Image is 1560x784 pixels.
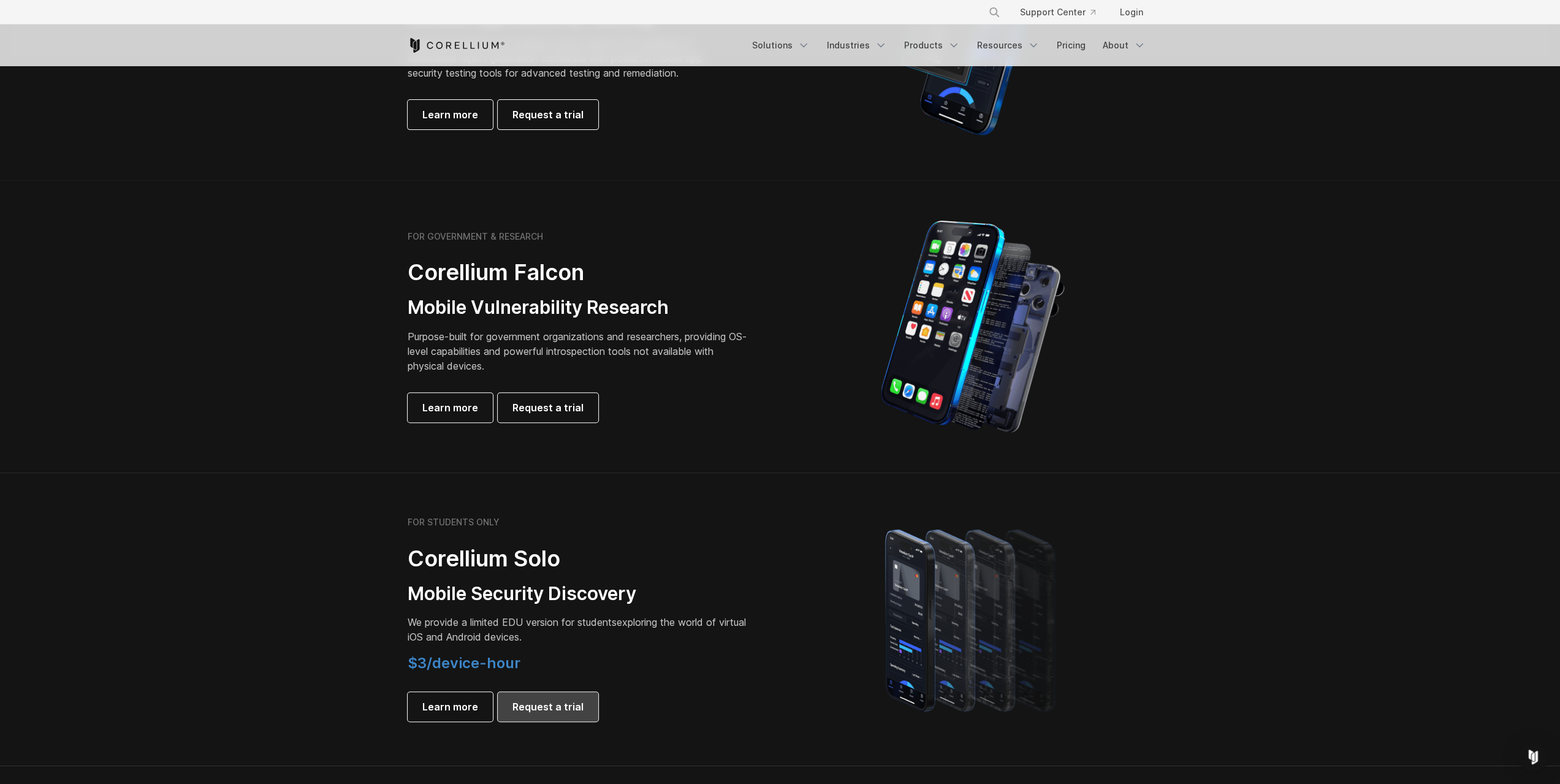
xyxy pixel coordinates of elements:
[408,231,543,242] h6: FOR GOVERNMENT & RESEARCH
[880,219,1065,434] img: iPhone model separated into the mechanics used to build the physical device.
[1049,34,1093,56] a: Pricing
[498,692,598,721] a: Request a trial
[408,38,505,53] a: Corellium Home
[745,34,1153,56] div: Navigation Menu
[408,545,751,573] h2: Corellium Solo
[1095,34,1153,56] a: About
[498,393,598,422] a: Request a trial
[408,259,751,286] h2: Corellium Falcon
[512,400,584,415] span: Request a trial
[408,296,751,319] h3: Mobile Vulnerability Research
[820,34,894,56] a: Industries
[1110,1,1153,23] a: Login
[1518,742,1548,772] div: Open Intercom Messenger
[408,582,751,606] h3: Mobile Security Discovery
[512,699,584,714] span: Request a trial
[498,100,598,129] a: Request a trial
[408,393,493,422] a: Learn more
[422,699,478,714] span: Learn more
[408,329,751,373] p: Purpose-built for government organizations and researchers, providing OS-level capabilities and p...
[408,692,493,721] a: Learn more
[422,400,478,415] span: Learn more
[408,615,751,644] p: exploring the world of virtual iOS and Android devices.
[983,1,1005,23] button: Search
[1010,1,1105,23] a: Support Center
[408,517,500,528] h6: FOR STUDENTS ONLY
[408,654,520,672] span: $3/device-hour
[861,512,1084,726] img: A lineup of four iPhone models becoming more gradient and blurred
[512,107,584,122] span: Request a trial
[970,34,1047,56] a: Resources
[973,1,1153,23] div: Navigation Menu
[408,100,493,129] a: Learn more
[408,616,617,628] span: We provide a limited EDU version for students
[745,34,817,56] a: Solutions
[897,34,967,56] a: Products
[422,107,478,122] span: Learn more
